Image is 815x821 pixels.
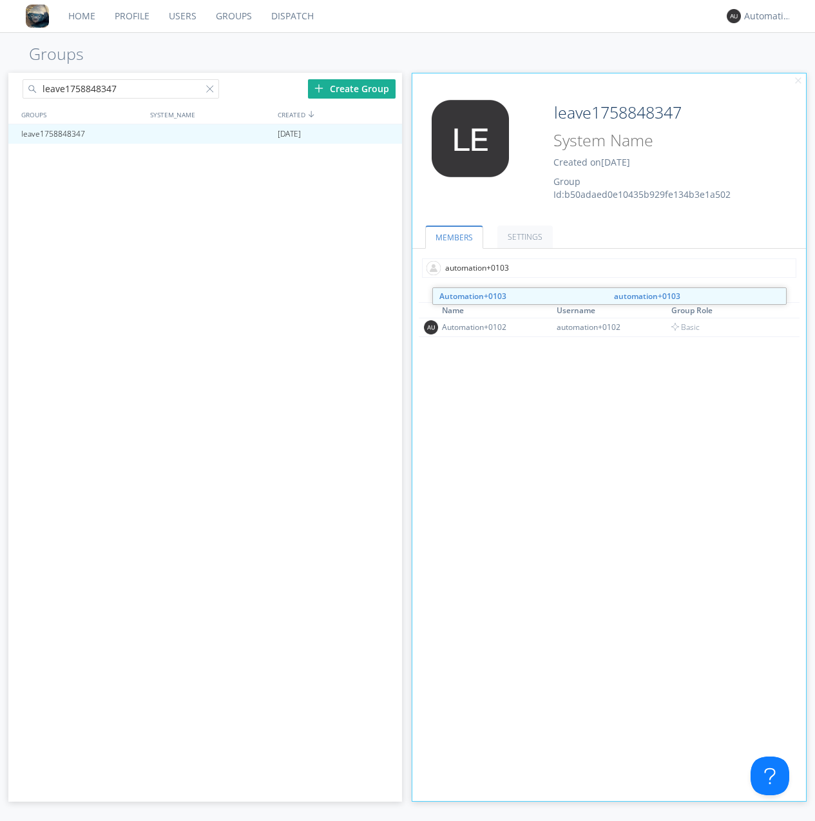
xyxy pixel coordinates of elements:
img: 8ff700cf5bab4eb8a436322861af2272 [26,5,49,28]
th: Toggle SortBy [440,303,555,318]
div: automation+0102 [557,322,653,333]
th: Toggle SortBy [555,303,669,318]
strong: Automation+0103 [439,291,506,302]
div: GROUPS [18,105,144,124]
div: Automation+0102 [442,322,539,333]
img: plus.svg [314,84,323,93]
iframe: Toggle Customer Support [751,757,789,795]
span: Group Id: b50adaed0e10435b929fe134b3e1a502 [553,175,731,200]
img: 373638.png [727,9,741,23]
input: Group Name [549,100,757,126]
div: SYSTEM_NAME [147,105,275,124]
span: [DATE] [278,124,301,144]
input: Search groups [23,79,220,99]
img: 373638.png [424,320,438,334]
input: System Name [549,128,757,153]
a: MEMBERS [425,226,483,249]
div: Automation+0004 [744,10,792,23]
a: leave1758848347[DATE] [8,124,402,144]
div: Create Group [308,79,396,99]
span: [DATE] [601,156,630,168]
img: 373638.png [422,100,519,177]
img: cancel.svg [794,77,803,86]
span: Basic [671,322,700,333]
div: CREATED [274,105,403,124]
span: Created on [553,156,630,168]
a: SETTINGS [497,226,553,248]
strong: automation+0103 [614,291,680,302]
input: Type name of user to add to group [422,258,796,278]
div: leave1758848347 [18,124,146,144]
div: MEMBERS [419,287,800,303]
th: Toggle SortBy [669,303,784,318]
